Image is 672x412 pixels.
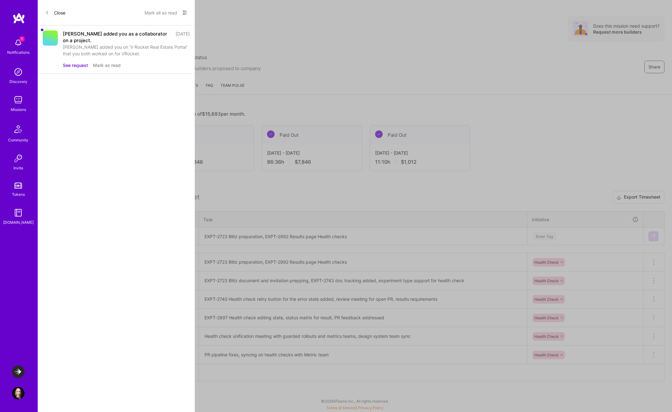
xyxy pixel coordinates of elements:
[11,106,26,113] div: Missions
[11,122,26,137] img: Community
[93,62,121,69] button: Mark as read
[13,13,25,24] img: logo
[14,165,23,171] div: Invite
[12,66,25,78] img: discovery
[10,365,26,378] a: LaunchDarkly: Experimentation Delivery Team
[63,30,172,44] div: [PERSON_NAME] added you as a collaborator on a project.
[12,387,25,399] img: User Avatar
[12,152,25,165] img: Invite
[12,94,25,106] img: teamwork
[45,8,65,18] button: Close
[12,206,25,219] img: guide book
[12,191,25,198] div: Tokens
[10,387,26,399] a: User Avatar
[63,44,190,57] div: [PERSON_NAME] added you on ‘V Rocket Real Estate Portal’ that you both worked on for VRocket.
[63,62,88,69] button: See request
[145,8,177,18] button: Mark all as read
[176,30,190,44] div: [DATE]
[14,183,22,189] img: tokens
[9,78,27,85] div: Discovery
[8,137,28,143] div: Community
[3,219,34,226] div: [DOMAIN_NAME]
[12,365,25,378] img: LaunchDarkly: Experimentation Delivery Team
